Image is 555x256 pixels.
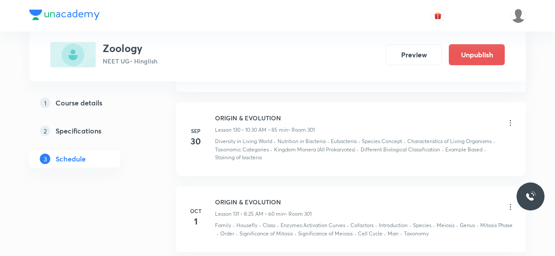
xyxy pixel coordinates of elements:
p: Nutrition in Bacteria [277,137,326,145]
p: Example Based [445,146,482,154]
div: · [400,230,402,238]
div: · [259,221,261,229]
p: Diversity in Living World [215,137,272,145]
div: · [327,137,329,145]
div: · [236,230,238,238]
img: ttu [525,191,536,202]
p: • Room 301 [285,210,312,218]
p: Cell Cycle [358,230,382,238]
div: · [358,137,360,145]
h5: Course details [55,98,102,108]
p: Enzymes:Activation Curves [281,221,345,229]
div: · [409,221,411,229]
p: 3 [40,154,50,164]
h3: Zoology [103,42,157,55]
div: · [442,146,444,154]
p: Housefly [236,221,257,229]
button: Preview [386,44,442,65]
h6: ORIGIN & EVOLUTION [215,197,312,207]
p: Species [413,221,431,229]
p: Taxonomic Categories [215,146,269,154]
p: Order [220,230,234,238]
div: · [274,137,276,145]
div: · [456,221,458,229]
div: · [217,230,219,238]
p: Family [215,221,231,229]
p: Significance of Mitosis [239,230,293,238]
p: Eubacteria [331,137,357,145]
p: Man [388,230,399,238]
h6: Sep [187,127,205,135]
h5: Specifications [55,126,101,136]
p: Staining of bacteria [215,154,262,161]
h6: ORIGIN & EVOLUTION [215,113,315,123]
h6: Oct [187,207,205,215]
p: Species Concept [362,137,402,145]
div: · [404,137,406,145]
a: 2Specifications [29,122,148,140]
p: Kingdom Monera (All Prokaryotes) [274,146,355,154]
p: 2 [40,126,50,136]
div: · [433,221,435,229]
p: Genus [460,221,475,229]
img: B07F878F-8C37-4FCA-A8C0-D960F11DBB31_plus.png [50,42,96,67]
p: Meiosis [437,221,454,229]
p: NEET UG • Hinglish [103,56,157,66]
div: · [484,146,486,154]
p: Taxonomy [404,230,429,238]
p: Lesson 130 • 10:30 AM • 85 min [215,126,288,134]
div: · [277,221,279,229]
div: · [233,221,235,229]
p: Introduction [379,221,408,229]
div: · [375,221,377,229]
h4: 30 [187,135,205,148]
button: avatar [431,9,445,23]
div: · [347,221,349,229]
p: Significance of Meiosis [298,230,353,238]
p: Different Biological Classification [361,146,440,154]
p: Lesson 131 • 8:25 AM • 60 min [215,210,285,218]
img: Aamir Yousuf [511,8,526,23]
div: · [354,230,356,238]
p: Class [263,221,275,229]
p: Cofactors [350,221,374,229]
div: · [477,221,479,229]
img: Company Logo [29,10,100,20]
div: · [384,230,386,238]
div: · [295,230,296,238]
div: · [493,137,495,145]
p: Characteristics of Living Organisms [407,137,492,145]
div: · [271,146,272,154]
p: • Room 301 [288,126,315,134]
button: Unpublish [449,44,505,65]
a: 1Course details [29,94,148,112]
h4: 1 [187,215,205,228]
p: 1 [40,98,50,108]
a: Company Logo [29,10,100,22]
p: Mitosis Phase [480,221,513,229]
img: avatar [434,12,442,20]
div: · [357,146,359,154]
h5: Schedule [55,154,86,164]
